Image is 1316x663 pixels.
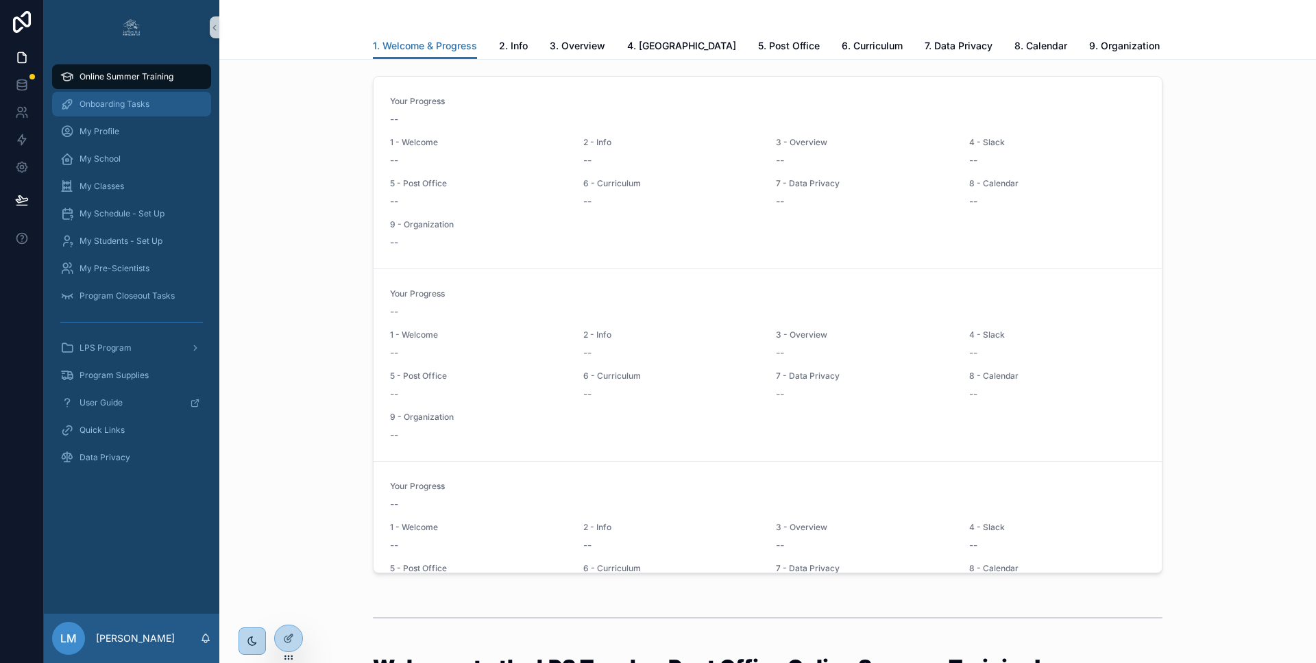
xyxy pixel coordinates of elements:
[52,119,211,144] a: My Profile
[80,208,164,219] span: My Schedule - Set Up
[390,96,1145,107] span: Your Progress
[390,288,1145,299] span: Your Progress
[776,178,953,189] span: 7 - Data Privacy
[373,34,477,60] a: 1. Welcome & Progress
[969,329,1146,340] span: 4 - Slack
[52,256,211,281] a: My Pre-Scientists
[627,39,736,53] span: 4. [GEOGRAPHIC_DATA]
[550,39,605,53] span: 3. Overview
[776,371,953,381] span: 7 - Data Privacy
[969,387,977,401] span: --
[583,153,592,167] span: --
[776,563,953,574] span: 7 - Data Privacy
[52,201,211,226] a: My Schedule - Set Up
[80,290,175,301] span: Program Closeout Tasks
[373,39,477,53] span: 1. Welcome & Progress
[583,137,760,148] span: 2 - Info
[1089,39,1160,53] span: 9. Organization
[80,370,149,381] span: Program Supplies
[52,229,211,253] a: My Students - Set Up
[390,329,567,340] span: 1 - Welcome
[390,428,398,442] span: --
[390,195,398,208] span: --
[80,99,149,110] span: Onboarding Tasks
[390,112,398,126] span: --
[925,34,992,61] a: 7. Data Privacy
[776,387,784,401] span: --
[52,418,211,442] a: Quick Links
[583,329,760,340] span: 2 - Info
[776,195,784,208] span: --
[390,178,567,189] span: 5 - Post Office
[842,39,903,53] span: 6. Curriculum
[776,522,953,533] span: 3 - Overview
[969,346,977,360] span: --
[969,195,977,208] span: --
[52,363,211,388] a: Program Supplies
[80,126,119,137] span: My Profile
[1014,34,1067,61] a: 8. Calendar
[121,16,143,38] img: App logo
[776,137,953,148] span: 3 - Overview
[52,390,211,415] a: User Guide
[390,219,567,230] span: 9 - Organization
[583,387,592,401] span: --
[390,497,398,511] span: --
[44,55,219,488] div: scrollable content
[776,346,784,360] span: --
[390,387,398,401] span: --
[390,305,398,318] span: --
[758,34,820,61] a: 5. Post Office
[499,39,528,53] span: 2. Info
[969,371,1146,381] span: 8 - Calendar
[390,412,567,423] span: 9 - Organization
[758,39,820,53] span: 5. Post Office
[583,195,592,208] span: --
[969,522,1146,533] span: 4 - Slack
[925,39,992,53] span: 7. Data Privacy
[583,346,592,360] span: --
[80,153,121,164] span: My School
[52,284,211,308] a: Program Closeout Tasks
[969,153,977,167] span: --
[627,34,736,61] a: 4. [GEOGRAPHIC_DATA]
[1089,34,1160,61] a: 9. Organization
[52,147,211,171] a: My School
[80,236,162,247] span: My Students - Set Up
[390,538,398,552] span: --
[583,522,760,533] span: 2 - Info
[52,64,211,89] a: Online Summer Training
[80,397,123,408] span: User Guide
[390,481,1145,492] span: Your Progress
[583,178,760,189] span: 6 - Curriculum
[969,178,1146,189] span: 8 - Calendar
[60,630,77,647] span: LM
[80,71,173,82] span: Online Summer Training
[583,538,592,552] span: --
[390,563,567,574] span: 5 - Post Office
[80,263,149,274] span: My Pre-Scientists
[969,137,1146,148] span: 4 - Slack
[390,236,398,249] span: --
[499,34,528,61] a: 2. Info
[52,445,211,470] a: Data Privacy
[550,34,605,61] a: 3. Overview
[776,329,953,340] span: 3 - Overview
[52,336,211,360] a: LPS Program
[390,153,398,167] span: --
[583,563,760,574] span: 6 - Curriculum
[969,538,977,552] span: --
[842,34,903,61] a: 6. Curriculum
[776,538,784,552] span: --
[52,92,211,116] a: Onboarding Tasks
[776,153,784,167] span: --
[390,371,567,381] span: 5 - Post Office
[80,425,125,436] span: Quick Links
[1014,39,1067,53] span: 8. Calendar
[969,563,1146,574] span: 8 - Calendar
[583,371,760,381] span: 6 - Curriculum
[80,181,124,192] span: My Classes
[96,631,175,645] p: [PERSON_NAME]
[80,342,132,353] span: LPS Program
[390,522,567,533] span: 1 - Welcome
